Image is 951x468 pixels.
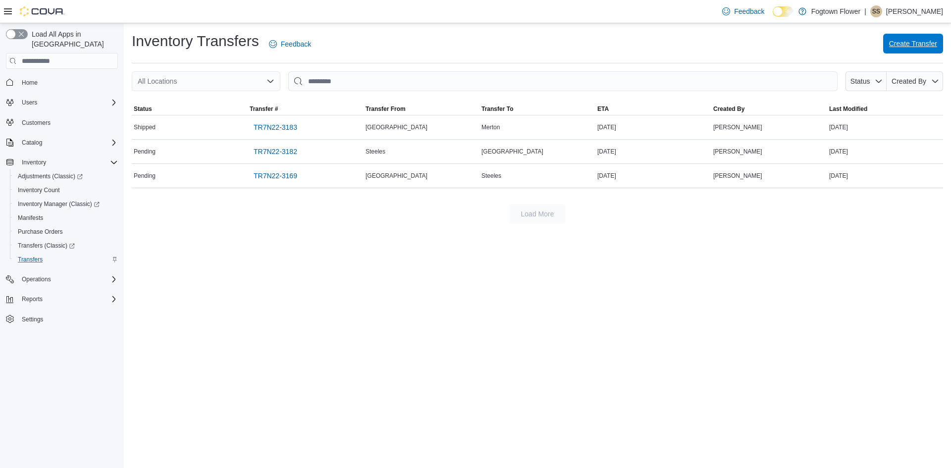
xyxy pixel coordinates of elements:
[248,103,364,115] button: Transfer #
[22,79,38,87] span: Home
[14,240,79,252] a: Transfers (Classic)
[18,200,100,208] span: Inventory Manager (Classic)
[6,71,118,352] nav: Complex example
[521,209,554,219] span: Load More
[18,172,83,180] span: Adjustments (Classic)
[132,103,248,115] button: Status
[887,71,943,91] button: Created By
[366,105,406,113] span: Transfer From
[134,172,156,180] span: Pending
[597,105,609,113] span: ETA
[22,158,46,166] span: Inventory
[18,228,63,236] span: Purchase Orders
[18,156,118,168] span: Inventory
[850,77,870,85] span: Status
[510,204,565,224] button: Load More
[18,156,50,168] button: Inventory
[2,115,122,130] button: Customers
[827,103,943,115] button: Last Modified
[18,214,43,222] span: Manifests
[14,170,118,182] span: Adjustments (Classic)
[266,77,274,85] button: Open list of options
[366,148,385,156] span: Steeles
[14,198,104,210] a: Inventory Manager (Classic)
[18,77,42,89] a: Home
[18,273,118,285] span: Operations
[713,105,744,113] span: Created By
[14,226,118,238] span: Purchase Orders
[22,99,37,106] span: Users
[134,105,152,113] span: Status
[18,313,118,325] span: Settings
[14,254,47,265] a: Transfers
[14,240,118,252] span: Transfers (Classic)
[827,146,943,157] div: [DATE]
[132,31,259,51] h1: Inventory Transfers
[18,273,55,285] button: Operations
[872,5,880,17] span: SS
[18,256,43,263] span: Transfers
[18,97,118,108] span: Users
[254,122,297,132] span: TR7N22-3183
[366,172,427,180] span: [GEOGRAPHIC_DATA]
[18,137,46,149] button: Catalog
[2,136,122,150] button: Catalog
[2,75,122,89] button: Home
[892,77,926,85] span: Created By
[10,169,122,183] a: Adjustments (Classic)
[366,123,427,131] span: [GEOGRAPHIC_DATA]
[18,97,41,108] button: Users
[14,184,118,196] span: Inventory Count
[250,105,278,113] span: Transfer #
[18,293,118,305] span: Reports
[595,146,711,157] div: [DATE]
[595,121,711,133] div: [DATE]
[827,170,943,182] div: [DATE]
[713,148,762,156] span: [PERSON_NAME]
[22,119,51,127] span: Customers
[18,117,54,129] a: Customers
[250,166,301,186] a: TR7N22-3169
[22,275,51,283] span: Operations
[713,123,762,131] span: [PERSON_NAME]
[595,170,711,182] div: [DATE]
[10,225,122,239] button: Purchase Orders
[18,116,118,129] span: Customers
[22,295,43,303] span: Reports
[18,186,60,194] span: Inventory Count
[14,226,67,238] a: Purchase Orders
[481,172,501,180] span: Steeles
[2,272,122,286] button: Operations
[2,312,122,326] button: Settings
[254,171,297,181] span: TR7N22-3169
[288,71,838,91] input: This is a search bar. After typing your query, hit enter to filter the results lower in the page.
[827,121,943,133] div: [DATE]
[889,39,937,49] span: Create Transfer
[14,170,87,182] a: Adjustments (Classic)
[18,293,47,305] button: Reports
[481,123,500,131] span: Merton
[711,103,827,115] button: Created By
[250,117,301,137] a: TR7N22-3183
[364,103,479,115] button: Transfer From
[10,211,122,225] button: Manifests
[134,148,156,156] span: Pending
[250,142,301,161] a: TR7N22-3182
[254,147,297,156] span: TR7N22-3182
[864,5,866,17] p: |
[870,5,882,17] div: Sina Sabetghadam
[481,148,543,156] span: [GEOGRAPHIC_DATA]
[281,39,311,49] span: Feedback
[10,197,122,211] a: Inventory Manager (Classic)
[811,5,861,17] p: Fogtown Flower
[18,137,118,149] span: Catalog
[134,123,156,131] span: Shipped
[20,6,64,16] img: Cova
[773,6,793,17] input: Dark Mode
[14,212,47,224] a: Manifests
[2,156,122,169] button: Inventory
[22,315,43,323] span: Settings
[18,313,47,325] a: Settings
[481,105,513,113] span: Transfer To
